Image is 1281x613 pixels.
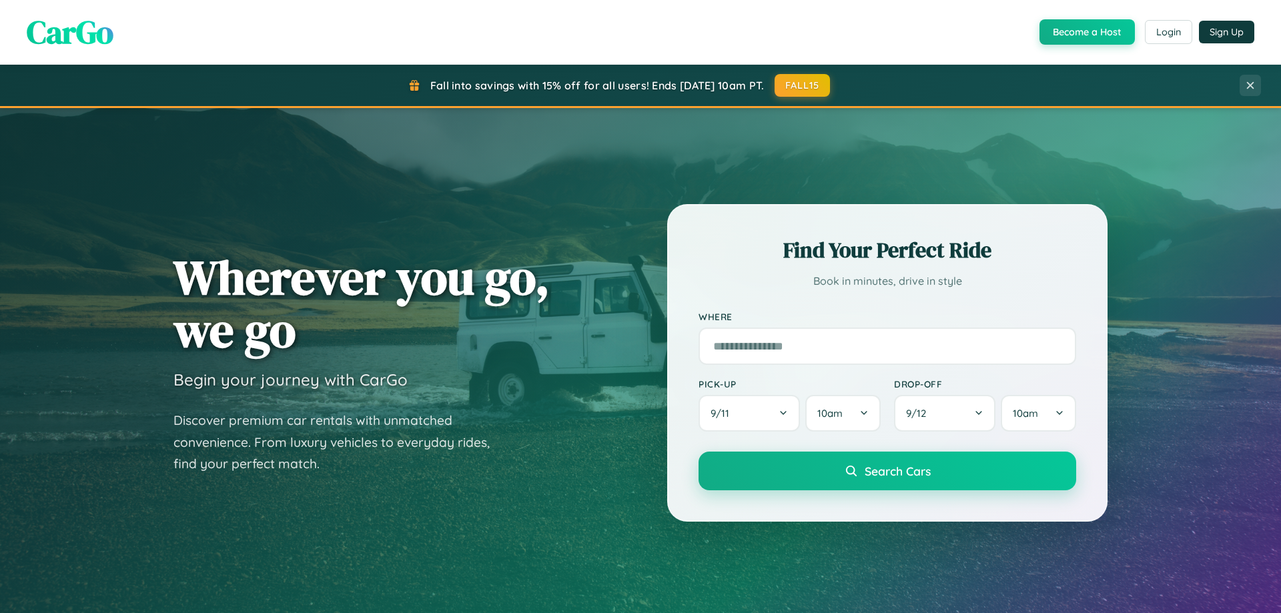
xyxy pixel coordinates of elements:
[699,395,800,432] button: 9/11
[1001,395,1076,432] button: 10am
[699,271,1076,291] p: Book in minutes, drive in style
[906,407,933,420] span: 9 / 12
[894,395,995,432] button: 9/12
[27,10,113,54] span: CarGo
[699,235,1076,265] h2: Find Your Perfect Ride
[775,74,831,97] button: FALL15
[699,378,881,390] label: Pick-up
[173,410,507,475] p: Discover premium car rentals with unmatched convenience. From luxury vehicles to everyday rides, ...
[805,395,881,432] button: 10am
[1145,20,1192,44] button: Login
[894,378,1076,390] label: Drop-off
[1039,19,1135,45] button: Become a Host
[817,407,843,420] span: 10am
[699,311,1076,322] label: Where
[173,251,550,356] h1: Wherever you go, we go
[711,407,736,420] span: 9 / 11
[699,452,1076,490] button: Search Cars
[430,79,765,92] span: Fall into savings with 15% off for all users! Ends [DATE] 10am PT.
[173,370,408,390] h3: Begin your journey with CarGo
[1013,407,1038,420] span: 10am
[865,464,931,478] span: Search Cars
[1199,21,1254,43] button: Sign Up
